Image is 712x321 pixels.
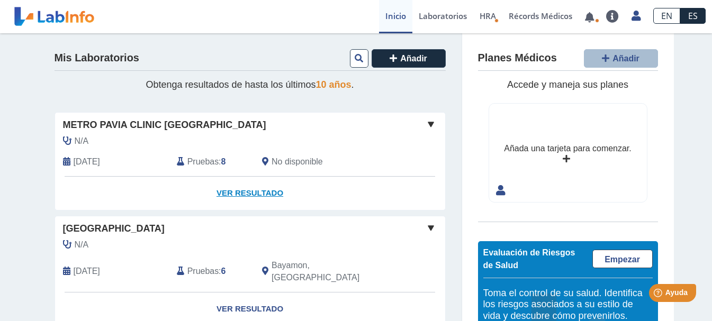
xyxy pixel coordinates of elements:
[221,157,226,166] b: 8
[74,155,100,168] span: 2025-09-19
[169,259,254,285] div: :
[63,222,165,236] span: [GEOGRAPHIC_DATA]
[74,265,100,278] span: 2025-06-20
[584,49,658,68] button: Añadir
[55,52,139,65] h4: Mis Laboratorios
[272,259,389,285] span: Bayamon, PR
[480,11,496,21] span: HRA
[146,79,354,90] span: Obtenga resultados de hasta los últimos .
[372,49,446,68] button: Añadir
[187,155,219,168] span: Pruebas
[75,135,89,148] span: N/A
[618,280,700,309] iframe: Help widget launcher
[75,239,89,251] span: N/A
[478,52,557,65] h4: Planes Médicos
[221,267,226,276] b: 6
[483,248,575,270] span: Evaluación de Riesgos de Salud
[504,142,631,155] div: Añada una tarjeta para comenzar.
[55,177,445,210] a: Ver Resultado
[169,155,254,168] div: :
[507,79,628,90] span: Accede y maneja sus planes
[612,54,639,63] span: Añadir
[653,8,680,24] a: EN
[272,155,323,168] span: No disponible
[592,250,653,268] a: Empezar
[680,8,706,24] a: ES
[400,54,427,63] span: Añadir
[316,79,352,90] span: 10 años
[63,118,266,132] span: Metro Pavia Clinic [GEOGRAPHIC_DATA]
[187,265,219,278] span: Pruebas
[605,255,640,264] span: Empezar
